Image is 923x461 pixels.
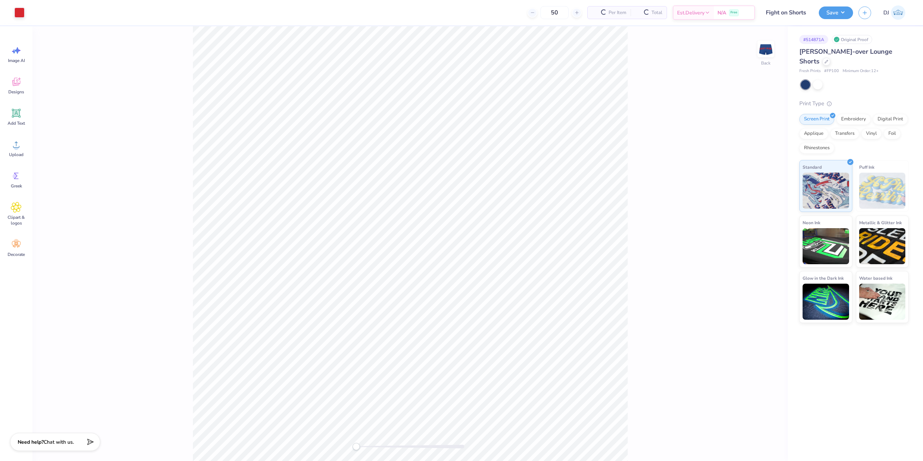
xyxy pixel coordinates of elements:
img: Puff Ink [859,173,906,209]
div: Vinyl [861,128,882,139]
img: Glow in the Dark Ink [803,284,849,320]
input: – – [540,6,569,19]
div: Transfers [830,128,859,139]
div: Original Proof [832,35,872,44]
span: Standard [803,163,822,171]
span: Clipart & logos [4,214,28,226]
span: Decorate [8,252,25,257]
button: Save [819,6,853,19]
span: Water based Ink [859,274,892,282]
img: Standard [803,173,849,209]
a: DJ [880,5,909,20]
img: Danyl Jon Ferrer [891,5,905,20]
strong: Need help? [18,439,44,446]
div: Rhinestones [799,143,834,154]
div: Accessibility label [353,443,360,450]
span: Minimum Order: 12 + [843,68,879,74]
img: Water based Ink [859,284,906,320]
span: Per Item [609,9,626,17]
span: Glow in the Dark Ink [803,274,844,282]
span: Puff Ink [859,163,874,171]
span: Add Text [8,120,25,126]
div: Back [761,60,770,66]
div: Print Type [799,99,909,108]
span: Designs [8,89,24,95]
img: Neon Ink [803,228,849,264]
input: Untitled Design [760,5,813,20]
span: Neon Ink [803,219,820,226]
img: Back [759,42,773,56]
span: Greek [11,183,22,189]
span: Image AI [8,58,25,63]
span: N/A [717,9,726,17]
img: Metallic & Glitter Ink [859,228,906,264]
span: # FP100 [824,68,839,74]
div: Embroidery [836,114,871,125]
div: Applique [799,128,828,139]
span: Metallic & Glitter Ink [859,219,902,226]
div: Screen Print [799,114,834,125]
span: [PERSON_NAME]-over Lounge Shorts [799,47,892,66]
div: # 514871A [799,35,828,44]
div: Foil [884,128,901,139]
span: Chat with us. [44,439,74,446]
span: Upload [9,152,23,158]
div: Digital Print [873,114,908,125]
span: Est. Delivery [677,9,705,17]
span: Total [652,9,662,17]
span: Free [730,10,737,15]
span: Fresh Prints [799,68,821,74]
span: DJ [883,9,889,17]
